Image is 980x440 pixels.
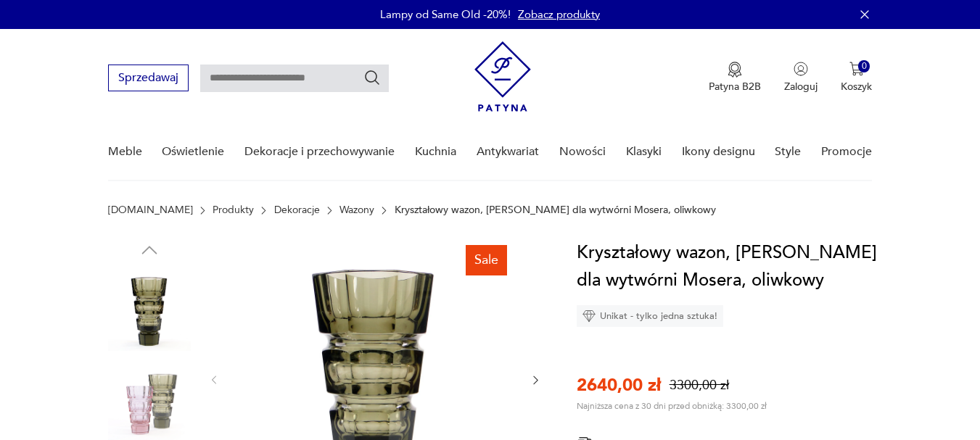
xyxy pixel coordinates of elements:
[577,305,723,327] div: Unikat - tylko jedna sztuka!
[784,80,818,94] p: Zaloguj
[794,62,808,76] img: Ikonka użytkownika
[849,62,864,76] img: Ikona koszyka
[709,80,761,94] p: Patyna B2B
[274,204,320,216] a: Dekoracje
[108,268,191,351] img: Zdjęcie produktu Kryształowy wazon, J. Hoffmann dla wytwórni Mosera, oliwkowy
[339,204,374,216] a: Wazony
[709,62,761,94] a: Ikona medaluPatyna B2B
[577,400,767,412] p: Najniższa cena z 30 dni przed obniżką: 3300,00 zł
[162,124,224,180] a: Oświetlenie
[577,239,883,294] h1: Kryształowy wazon, [PERSON_NAME] dla wytwórni Mosera, oliwkowy
[477,124,539,180] a: Antykwariat
[841,80,872,94] p: Koszyk
[728,62,742,78] img: Ikona medalu
[518,7,600,22] a: Zobacz produkty
[775,124,801,180] a: Style
[858,60,870,72] div: 0
[244,124,395,180] a: Dekoracje i przechowywanie
[821,124,872,180] a: Promocje
[395,204,716,216] p: Kryształowy wazon, [PERSON_NAME] dla wytwórni Mosera, oliwkowy
[709,62,761,94] button: Patyna B2B
[559,124,606,180] a: Nowości
[108,124,142,180] a: Meble
[784,62,818,94] button: Zaloguj
[474,41,531,112] img: Patyna - sklep z meblami i dekoracjami vintage
[108,74,189,84] a: Sprzedawaj
[213,204,254,216] a: Produkty
[670,376,729,394] p: 3300,00 zł
[626,124,662,180] a: Klasyki
[380,7,511,22] p: Lampy od Same Old -20%!
[577,373,661,397] p: 2640,00 zł
[682,124,755,180] a: Ikony designu
[415,124,456,180] a: Kuchnia
[108,65,189,91] button: Sprzedawaj
[466,245,507,275] div: Sale
[363,69,381,86] button: Szukaj
[841,62,872,94] button: 0Koszyk
[582,310,596,323] img: Ikona diamentu
[108,204,193,216] a: [DOMAIN_NAME]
